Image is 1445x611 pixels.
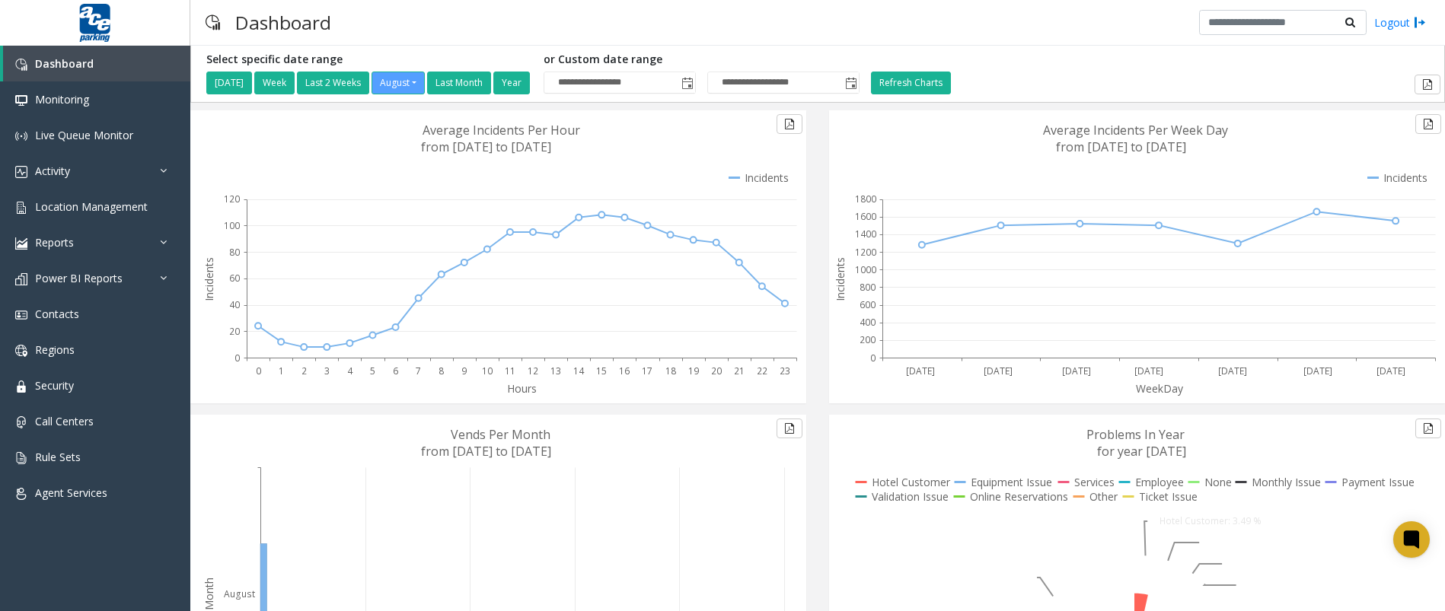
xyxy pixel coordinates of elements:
[777,114,802,134] button: Export to pdf
[301,364,307,377] text: 2
[550,364,561,377] text: 13
[855,228,876,240] text: 1400
[1062,364,1091,377] text: [DATE]
[1376,364,1405,377] text: [DATE]
[642,364,652,377] text: 17
[35,485,107,500] span: Agent Services
[15,345,27,357] img: 'icon'
[15,166,27,178] img: 'icon'
[984,364,1013,377] text: [DATE]
[1303,364,1332,377] text: [DATE]
[3,46,190,81] a: Dashboard
[297,72,369,94] button: Last 2 Weeks
[439,364,444,377] text: 8
[206,53,532,66] h5: Select specific date range
[35,342,75,357] span: Regions
[1136,381,1184,396] text: WeekDay
[1374,14,1426,30] a: Logout
[619,364,630,377] text: 16
[1160,514,1262,527] text: Hotel Customer: 3.49 %
[15,488,27,500] img: 'icon'
[855,193,876,205] text: 1800
[234,352,240,364] text: 0
[777,418,802,438] button: Export to pdf
[870,352,876,364] text: 0
[202,257,216,301] text: Incidents
[423,122,580,138] text: Average Incidents Per Hour
[370,364,375,377] text: 5
[15,94,27,107] img: 'icon'
[15,237,27,250] img: 'icon'
[35,271,123,285] span: Power BI Reports
[757,364,767,377] text: 22
[224,219,240,232] text: 100
[678,72,695,94] span: Toggle popup
[596,364,607,377] text: 15
[372,72,425,94] button: August
[860,281,876,294] text: 800
[206,4,220,41] img: pageIcon
[324,364,330,377] text: 3
[15,130,27,142] img: 'icon'
[1056,138,1186,155] text: from [DATE] to [DATE]
[35,378,74,393] span: Security
[1415,114,1441,134] button: Export to pdf
[35,92,89,107] span: Monitoring
[229,325,240,338] text: 20
[1086,426,1185,443] text: Problems In Year
[256,364,261,377] text: 0
[461,364,467,377] text: 9
[842,72,859,94] span: Toggle popup
[421,443,551,460] text: from [DATE] to [DATE]
[780,364,790,377] text: 23
[451,426,550,443] text: Vends Per Month
[35,235,74,250] span: Reports
[833,257,847,301] text: Incidents
[711,364,722,377] text: 20
[860,333,876,346] text: 200
[1218,364,1247,377] text: [DATE]
[482,364,493,377] text: 10
[528,364,538,377] text: 12
[229,272,240,285] text: 60
[202,578,216,610] text: Month
[734,364,745,377] text: 21
[254,72,295,94] button: Week
[1414,14,1426,30] img: logout
[279,364,284,377] text: 1
[15,202,27,214] img: 'icon'
[421,138,551,155] text: from [DATE] to [DATE]
[15,273,27,285] img: 'icon'
[35,164,70,178] span: Activity
[15,416,27,428] img: 'icon'
[860,298,876,311] text: 600
[35,128,133,142] span: Live Queue Monitor
[15,309,27,321] img: 'icon'
[906,364,935,377] text: [DATE]
[35,199,148,214] span: Location Management
[573,364,585,377] text: 14
[224,587,255,600] text: August
[688,364,699,377] text: 19
[665,364,676,377] text: 18
[229,298,240,311] text: 40
[206,72,252,94] button: [DATE]
[347,364,353,377] text: 4
[544,53,860,66] h5: or Custom date range
[35,450,81,464] span: Rule Sets
[855,210,876,223] text: 1600
[35,414,94,428] span: Call Centers
[1415,418,1441,438] button: Export to pdf
[393,364,398,377] text: 6
[1043,122,1228,138] text: Average Incidents Per Week Day
[427,72,491,94] button: Last Month
[855,263,876,276] text: 1000
[224,193,240,205] text: 120
[35,56,94,71] span: Dashboard
[15,380,27,393] img: 'icon'
[1415,75,1440,94] button: Export to pdf
[871,72,951,94] button: Refresh Charts
[860,316,876,329] text: 400
[505,364,515,377] text: 11
[493,72,530,94] button: Year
